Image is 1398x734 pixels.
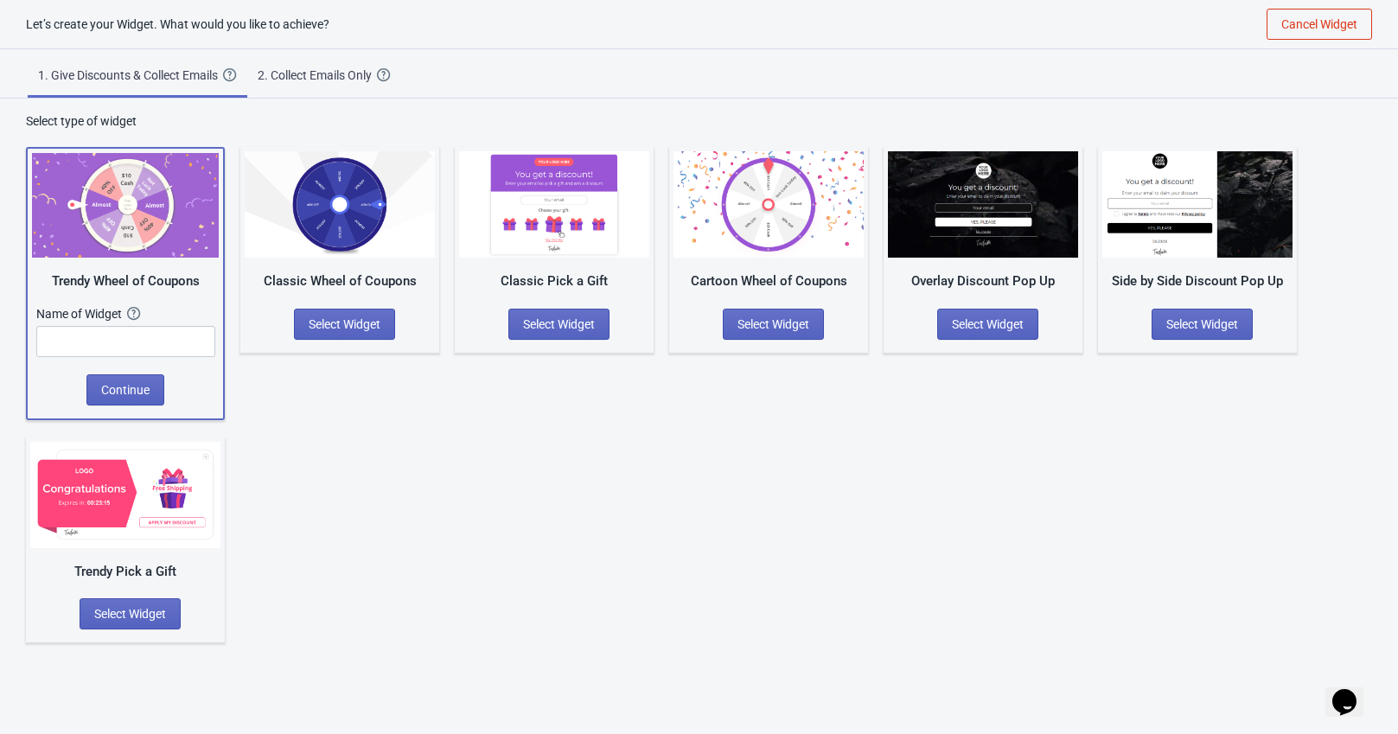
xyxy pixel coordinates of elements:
button: Select Widget [294,309,395,340]
button: Cancel Widget [1267,9,1372,40]
img: gift_game.jpg [459,151,649,258]
div: Name of Widget [36,305,127,322]
span: Select Widget [952,317,1024,331]
span: Continue [101,383,150,397]
img: regular_popup.jpg [1102,151,1293,258]
button: Select Widget [937,309,1038,340]
div: Side by Side Discount Pop Up [1102,271,1293,291]
div: Trendy Pick a Gift [30,562,220,582]
iframe: chat widget [1325,665,1381,717]
span: Select Widget [309,317,380,331]
img: full_screen_popup.jpg [888,151,1078,258]
span: Select Widget [737,317,809,331]
span: Select Widget [94,607,166,621]
button: Select Widget [80,598,181,629]
div: Overlay Discount Pop Up [888,271,1078,291]
div: Select type of widget [26,112,1372,130]
div: Trendy Wheel of Coupons [32,271,219,291]
img: cartoon_game.jpg [673,151,864,258]
button: Select Widget [1152,309,1253,340]
div: Classic Wheel of Coupons [245,271,435,291]
button: Select Widget [508,309,610,340]
div: Classic Pick a Gift [459,271,649,291]
div: 1. Give Discounts & Collect Emails [38,67,223,84]
img: classic_game.jpg [245,151,435,258]
img: gift_game_v2.jpg [30,442,220,548]
span: Cancel Widget [1281,17,1357,31]
button: Continue [86,374,164,405]
img: trendy_game.png [32,153,219,258]
span: Select Widget [1166,317,1238,331]
button: Select Widget [723,309,824,340]
div: Cartoon Wheel of Coupons [673,271,864,291]
div: 2. Collect Emails Only [258,67,377,84]
span: Select Widget [523,317,595,331]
